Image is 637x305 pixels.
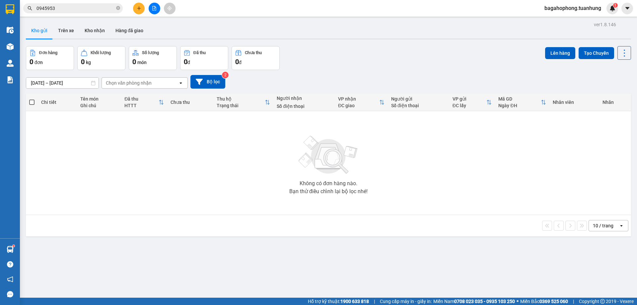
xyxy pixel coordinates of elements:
button: Bộ lọc [190,75,225,89]
div: 10 / trang [593,222,613,229]
button: Tạo Chuyến [579,47,614,59]
button: Kho gửi [26,23,53,38]
div: Nhân viên [553,100,596,105]
div: VP gửi [453,96,487,102]
div: Số điện thoại [391,103,446,108]
div: Chi tiết [41,100,73,105]
button: Khối lượng0kg [77,46,125,70]
span: 0 [184,58,187,66]
img: warehouse-icon [7,43,14,50]
div: Chưa thu [245,50,262,55]
img: logo-vxr [6,4,14,14]
th: Toggle SortBy [121,94,167,111]
button: plus [133,3,145,14]
span: 0 [30,58,33,66]
div: Trạng thái [217,103,265,108]
img: warehouse-icon [7,60,14,67]
button: Lên hàng [545,47,575,59]
div: VP nhận [338,96,379,102]
span: | [374,298,375,305]
th: Toggle SortBy [495,94,549,111]
input: Tìm tên, số ĐT hoặc mã đơn [36,5,115,12]
button: file-add [149,3,160,14]
span: bagahophong.tuanhung [539,4,606,12]
button: Đơn hàng0đơn [26,46,74,70]
span: 0 [81,58,85,66]
sup: 1 [13,245,15,247]
sup: 2 [222,72,229,78]
span: đ [187,60,190,65]
strong: 1900 633 818 [340,299,369,304]
span: Miền Nam [433,298,515,305]
img: solution-icon [7,76,14,83]
span: aim [167,6,172,11]
div: ĐC giao [338,103,379,108]
div: Đã thu [193,50,206,55]
img: svg+xml;base64,PHN2ZyBjbGFzcz0ibGlzdC1wbHVnX19zdmciIHhtbG5zPSJodHRwOi8vd3d3LnczLm9yZy8yMDAwL3N2Zy... [295,132,362,178]
strong: 0369 525 060 [539,299,568,304]
div: Chưa thu [171,100,210,105]
button: Đã thu0đ [180,46,228,70]
div: ĐC lấy [453,103,487,108]
span: message [7,291,13,297]
div: Số điện thoại [277,104,331,109]
div: Tên món [80,96,118,102]
div: ver 1.8.146 [594,21,616,28]
div: Ngày ĐH [498,103,541,108]
img: icon-new-feature [609,5,615,11]
div: Thu hộ [217,96,265,102]
span: caret-down [624,5,630,11]
span: Miền Bắc [520,298,568,305]
span: file-add [152,6,157,11]
div: HTTT [124,103,159,108]
span: món [137,60,147,65]
strong: 0708 023 035 - 0935 103 250 [454,299,515,304]
span: đ [239,60,242,65]
div: Đơn hàng [39,50,57,55]
span: 0 [235,58,239,66]
div: Không có đơn hàng nào. [300,181,357,186]
div: Bạn thử điều chỉnh lại bộ lọc nhé! [289,189,368,194]
span: notification [7,276,13,282]
th: Toggle SortBy [213,94,273,111]
svg: open [178,80,183,86]
button: caret-down [621,3,633,14]
svg: open [619,223,624,228]
div: Số lượng [142,50,159,55]
div: Người nhận [277,96,331,101]
span: | [573,298,574,305]
sup: 1 [613,3,618,8]
th: Toggle SortBy [335,94,388,111]
button: Kho nhận [79,23,110,38]
button: Trên xe [53,23,79,38]
div: Người gửi [391,96,446,102]
button: Chưa thu0đ [232,46,280,70]
input: Select a date range. [26,78,99,88]
span: ⚪️ [517,300,519,303]
div: Nhãn [602,100,628,105]
span: close-circle [116,5,120,12]
img: warehouse-icon [7,246,14,253]
span: kg [86,60,91,65]
span: Cung cấp máy in - giấy in: [380,298,432,305]
span: close-circle [116,6,120,10]
span: Hỗ trợ kỹ thuật: [308,298,369,305]
img: warehouse-icon [7,27,14,34]
span: question-circle [7,261,13,267]
span: đơn [35,60,43,65]
button: aim [164,3,176,14]
span: copyright [600,299,605,304]
div: Mã GD [498,96,541,102]
div: Ghi chú [80,103,118,108]
button: Số lượng0món [129,46,177,70]
span: 0 [132,58,136,66]
div: Chọn văn phòng nhận [106,80,152,86]
div: Khối lượng [91,50,111,55]
span: plus [137,6,141,11]
div: Đã thu [124,96,159,102]
span: 1 [614,3,616,8]
button: Hàng đã giao [110,23,149,38]
span: search [28,6,32,11]
th: Toggle SortBy [449,94,495,111]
